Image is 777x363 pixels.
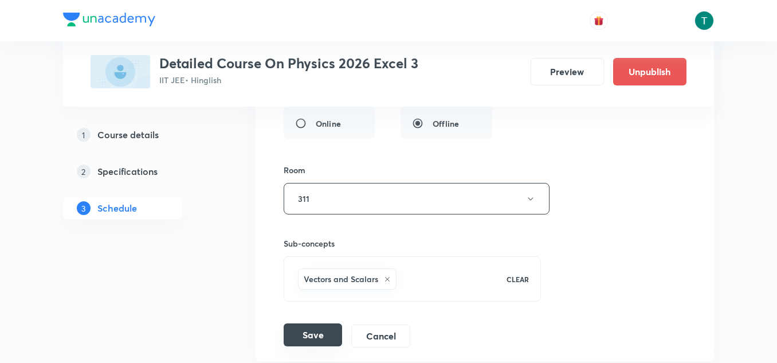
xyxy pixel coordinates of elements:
button: 311 [284,183,550,214]
p: IIT JEE • Hinglish [159,74,418,86]
h6: Vectors and Scalars [304,273,378,285]
a: 2Specifications [63,160,219,183]
button: Unpublish [613,58,686,85]
h5: Course details [97,128,159,142]
p: 3 [77,201,91,215]
h5: Specifications [97,165,158,178]
h6: Sub-concepts [284,237,541,249]
img: AF2F917A-7332-4264-ABC6-2DEA1289A766_plus.png [91,55,150,88]
h5: Schedule [97,201,137,215]
p: CLEAR [507,274,529,284]
p: 2 [77,165,91,178]
img: Tajvendra Singh [694,11,714,30]
img: Company Logo [63,13,155,26]
a: Company Logo [63,13,155,29]
h6: Room [284,164,305,176]
img: avatar [594,15,604,26]
h3: Detailed Course On Physics 2026 Excel 3 [159,55,418,72]
button: Save [284,323,342,346]
button: avatar [590,11,608,30]
p: 1 [77,128,91,142]
a: 1Course details [63,123,219,146]
button: Cancel [351,325,410,348]
button: Preview [531,58,604,85]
